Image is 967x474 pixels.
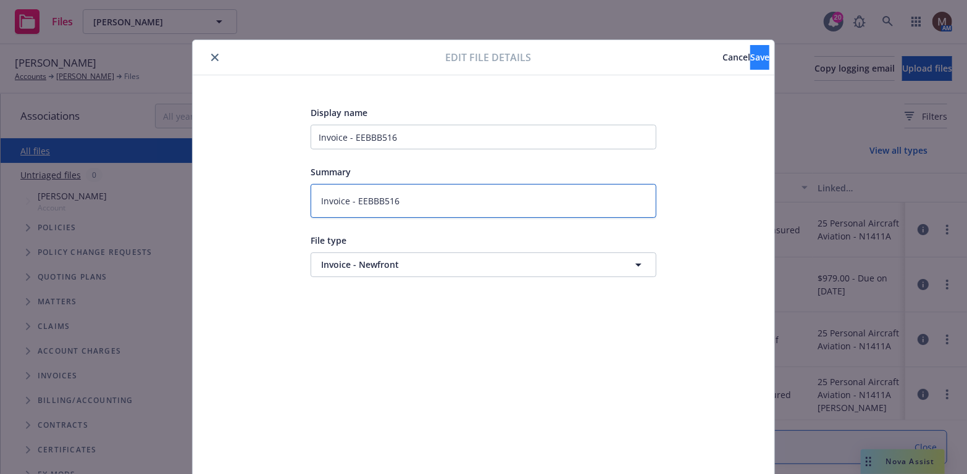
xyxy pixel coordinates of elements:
span: Summary [311,166,351,178]
span: Cancel [722,51,750,63]
span: Display name [311,107,367,118]
span: File type [311,235,346,246]
textarea: Invoice - EEBBB516 [311,184,656,218]
span: Save [750,51,769,63]
span: Edit file details [446,50,532,65]
button: Save [750,45,769,70]
input: Add display name here [311,125,656,149]
button: Cancel [722,45,750,70]
button: Invoice - Newfront [311,252,656,277]
button: close [207,50,222,65]
span: Invoice - Newfront [321,258,600,271]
